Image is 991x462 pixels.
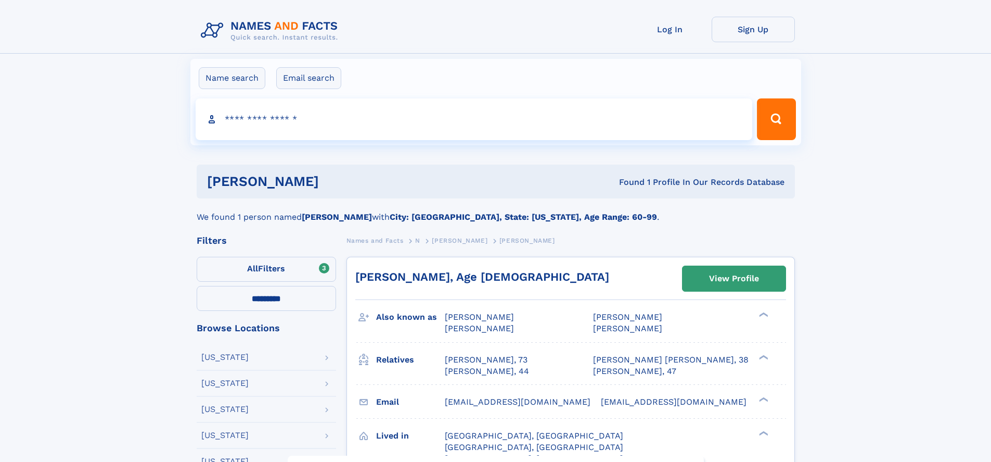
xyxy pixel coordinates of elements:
[445,442,623,452] span: [GEOGRAPHIC_DATA], [GEOGRAPHIC_DATA]
[197,236,336,245] div: Filters
[201,379,249,388] div: [US_STATE]
[390,212,657,222] b: City: [GEOGRAPHIC_DATA], State: [US_STATE], Age Range: 60-99
[415,234,420,247] a: N
[197,198,795,223] div: We found 1 person named with .
[197,323,336,333] div: Browse Locations
[445,366,529,377] a: [PERSON_NAME], 44
[756,396,769,403] div: ❯
[302,212,372,222] b: [PERSON_NAME]
[199,67,265,89] label: Name search
[499,237,555,244] span: [PERSON_NAME]
[196,98,753,140] input: search input
[469,177,784,188] div: Found 1 Profile In Our Records Database
[376,351,445,369] h3: Relatives
[445,431,623,441] span: [GEOGRAPHIC_DATA], [GEOGRAPHIC_DATA]
[593,354,749,366] a: [PERSON_NAME] [PERSON_NAME], 38
[593,323,662,333] span: [PERSON_NAME]
[346,234,404,247] a: Names and Facts
[376,427,445,445] h3: Lived in
[593,312,662,322] span: [PERSON_NAME]
[445,312,514,322] span: [PERSON_NAME]
[207,175,469,188] h1: [PERSON_NAME]
[756,354,769,360] div: ❯
[445,397,590,407] span: [EMAIL_ADDRESS][DOMAIN_NAME]
[593,366,676,377] a: [PERSON_NAME], 47
[432,237,487,244] span: [PERSON_NAME]
[376,308,445,326] h3: Also known as
[201,431,249,440] div: [US_STATE]
[628,17,712,42] a: Log In
[201,353,249,361] div: [US_STATE]
[415,237,420,244] span: N
[376,393,445,411] h3: Email
[276,67,341,89] label: Email search
[197,17,346,45] img: Logo Names and Facts
[757,98,795,140] button: Search Button
[712,17,795,42] a: Sign Up
[445,354,527,366] a: [PERSON_NAME], 73
[756,311,769,318] div: ❯
[601,397,747,407] span: [EMAIL_ADDRESS][DOMAIN_NAME]
[247,264,258,273] span: All
[709,267,759,291] div: View Profile
[445,323,514,333] span: [PERSON_NAME]
[201,405,249,414] div: [US_STATE]
[756,430,769,436] div: ❯
[432,234,487,247] a: [PERSON_NAME]
[197,257,336,282] label: Filters
[683,266,786,291] a: View Profile
[355,270,609,283] a: [PERSON_NAME], Age [DEMOGRAPHIC_DATA]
